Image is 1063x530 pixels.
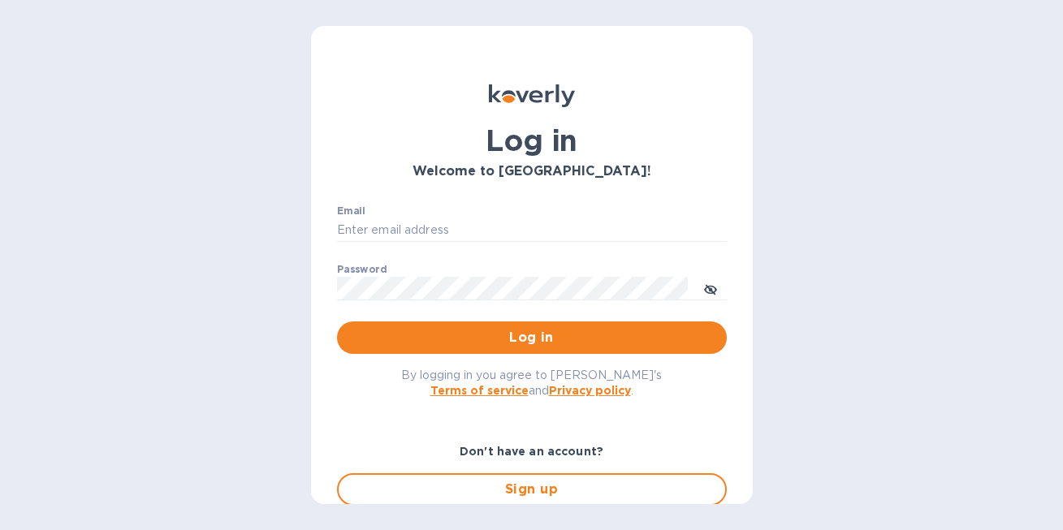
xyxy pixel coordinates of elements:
span: Log in [350,328,714,347]
span: Sign up [352,480,712,499]
label: Email [337,206,365,216]
a: Terms of service [430,384,529,397]
a: Privacy policy [549,384,631,397]
input: Enter email address [337,218,727,243]
button: Log in [337,321,727,354]
button: toggle password visibility [694,272,727,304]
h3: Welcome to [GEOGRAPHIC_DATA]! [337,164,727,179]
label: Password [337,265,387,274]
h1: Log in [337,123,727,157]
button: Sign up [337,473,727,506]
img: Koverly [489,84,575,107]
b: Don't have an account? [460,445,603,458]
span: By logging in you agree to [PERSON_NAME]'s and . [401,368,662,397]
